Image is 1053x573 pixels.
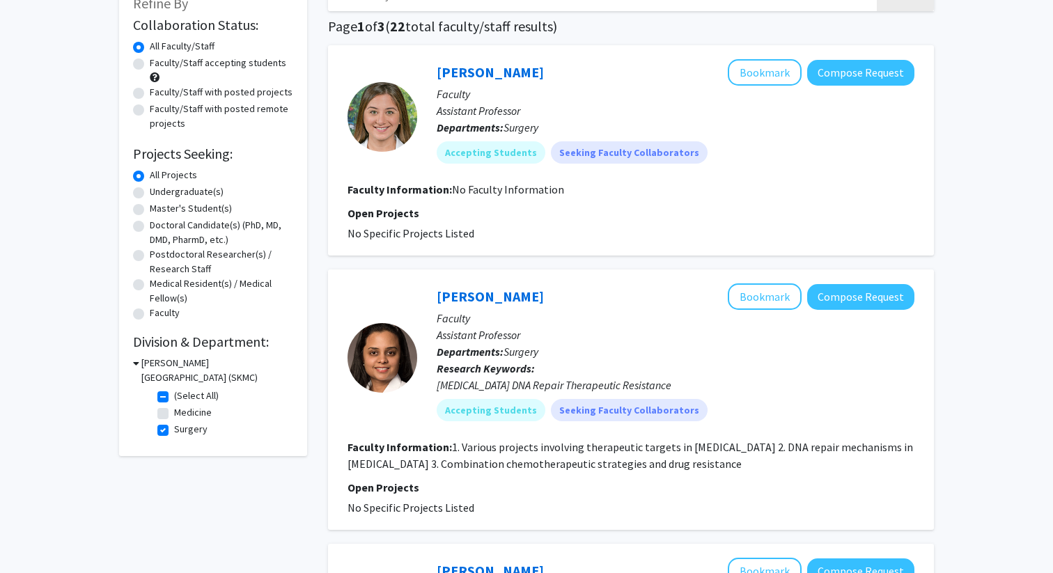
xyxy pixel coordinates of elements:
label: Faculty [150,306,180,320]
p: Open Projects [348,479,914,496]
h3: [PERSON_NAME][GEOGRAPHIC_DATA] (SKMC) [141,356,293,385]
b: Faculty Information: [348,440,452,454]
label: All Faculty/Staff [150,39,214,54]
mat-chip: Accepting Students [437,399,545,421]
span: Surgery [504,345,538,359]
label: Doctoral Candidate(s) (PhD, MD, DMD, PharmD, etc.) [150,218,293,247]
span: 3 [377,17,385,35]
span: No Specific Projects Listed [348,501,474,515]
label: Postdoctoral Researcher(s) / Research Staff [150,247,293,276]
mat-chip: Accepting Students [437,141,545,164]
b: Faculty Information: [348,182,452,196]
label: All Projects [150,168,197,182]
label: Faculty/Staff with posted projects [150,85,292,100]
p: Faculty [437,310,914,327]
label: (Select All) [174,388,219,403]
h2: Collaboration Status: [133,17,293,33]
button: Compose Request to Talar Tatarian [807,60,914,86]
mat-chip: Seeking Faculty Collaborators [551,141,708,164]
p: Faculty [437,86,914,102]
a: [PERSON_NAME] [437,288,544,305]
b: Research Keywords: [437,361,535,375]
p: Open Projects [348,205,914,221]
label: Medicine [174,405,212,420]
h1: Page of ( total faculty/staff results) [328,18,934,35]
label: Master's Student(s) [150,201,232,216]
div: [MEDICAL_DATA] DNA Repair Therapeutic Resistance [437,377,914,393]
button: Add Talar Tatarian to Bookmarks [728,59,802,86]
fg-read-more: 1. Various projects involving therapeutic targets in [MEDICAL_DATA] 2. DNA repair mechanisms in [... [348,440,913,471]
h2: Division & Department: [133,333,293,350]
span: 22 [390,17,405,35]
mat-chip: Seeking Faculty Collaborators [551,399,708,421]
label: Undergraduate(s) [150,185,224,199]
b: Departments: [437,345,504,359]
h2: Projects Seeking: [133,146,293,162]
span: 1 [357,17,365,35]
a: [PERSON_NAME] [437,63,544,81]
button: Add Aditi Jain to Bookmarks [728,283,802,310]
span: No Faculty Information [452,182,564,196]
button: Compose Request to Aditi Jain [807,284,914,310]
b: Departments: [437,120,504,134]
label: Medical Resident(s) / Medical Fellow(s) [150,276,293,306]
p: Assistant Professor [437,327,914,343]
label: Faculty/Staff accepting students [150,56,286,70]
p: Assistant Professor [437,102,914,119]
label: Surgery [174,422,208,437]
span: Surgery [504,120,538,134]
span: No Specific Projects Listed [348,226,474,240]
iframe: Chat [10,510,59,563]
label: Faculty/Staff with posted remote projects [150,102,293,131]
